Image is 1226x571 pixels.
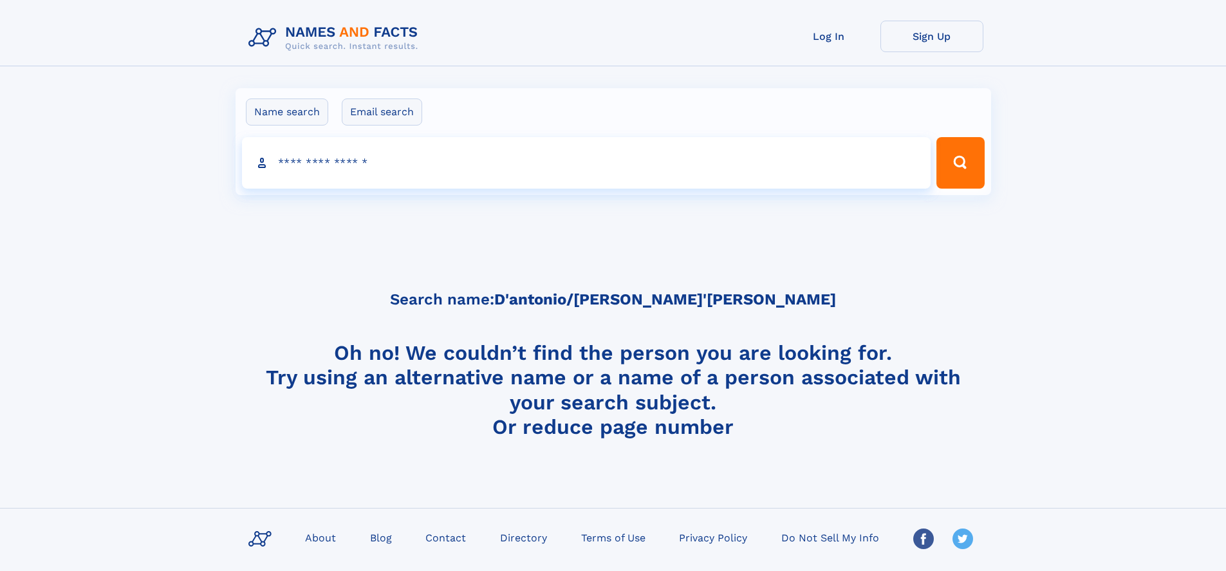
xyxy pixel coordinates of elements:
[365,528,397,547] a: Blog
[777,21,880,52] a: Log In
[674,528,752,547] a: Privacy Policy
[776,528,884,547] a: Do Not Sell My Info
[576,528,651,547] a: Terms of Use
[243,21,429,55] img: Logo Names and Facts
[495,528,552,547] a: Directory
[494,290,836,308] b: D'antonio/[PERSON_NAME]'[PERSON_NAME]
[300,528,341,547] a: About
[390,291,836,308] h5: Search name:
[880,21,983,52] a: Sign Up
[936,137,984,189] button: Search Button
[420,528,471,547] a: Contact
[952,529,973,549] img: Twitter
[246,98,328,126] label: Name search
[342,98,422,126] label: Email search
[913,529,934,549] img: Facebook
[242,137,931,189] input: search input
[243,341,983,438] h4: Oh no! We couldn’t find the person you are looking for. Try using an alternative name or a name o...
